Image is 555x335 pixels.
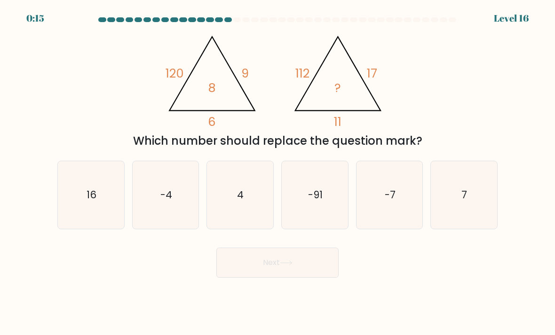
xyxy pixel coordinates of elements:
text: -7 [385,188,396,202]
tspan: 9 [241,65,249,82]
tspan: 11 [334,113,341,130]
div: Which number should replace the question mark? [63,132,492,149]
div: 0:15 [26,11,44,25]
div: Level 16 [494,11,529,25]
text: -4 [160,188,172,202]
tspan: 8 [208,79,216,96]
tspan: 120 [166,65,184,82]
tspan: 17 [367,65,377,82]
button: Next [216,248,339,278]
tspan: 6 [208,113,216,130]
tspan: ? [334,79,341,96]
text: 16 [87,188,96,202]
text: 7 [462,188,468,202]
text: 4 [238,188,244,202]
tspan: 112 [295,65,309,82]
text: -91 [308,188,323,202]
